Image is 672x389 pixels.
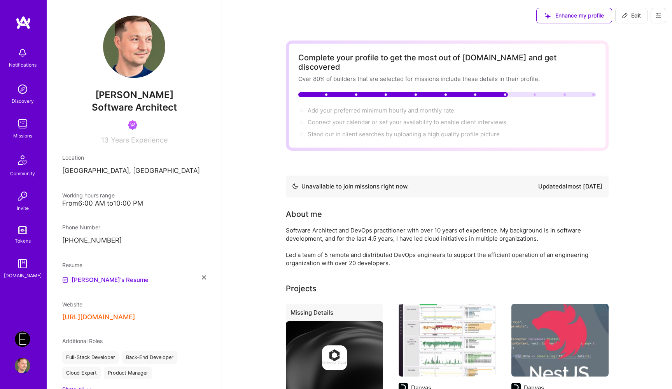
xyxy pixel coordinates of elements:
[15,81,30,97] img: discovery
[13,358,32,373] a: User Avatar
[4,271,42,280] div: [DOMAIN_NAME]
[103,16,165,78] img: User Avatar
[62,301,82,308] span: Website
[544,13,551,19] i: icon SuggestedTeams
[286,304,383,324] div: Missing Details
[62,166,206,176] p: [GEOGRAPHIC_DATA], [GEOGRAPHIC_DATA]
[15,237,31,245] div: Tokens
[10,169,35,178] div: Community
[128,120,137,130] img: Been on Mission
[62,277,68,283] img: Resume
[615,8,647,23] button: Edit
[18,226,27,234] img: tokens
[62,224,100,231] span: Phone Number
[286,208,322,220] div: About me
[15,116,30,132] img: teamwork
[92,102,177,113] span: Software Architect
[62,313,135,321] button: [URL][DOMAIN_NAME]
[308,107,454,114] span: Add your preferred minimum hourly and monthly rate
[62,199,206,208] div: From 6:00 AM to 10:00 PM
[544,12,604,19] span: Enhance my profile
[292,183,298,189] img: Availability
[292,182,409,191] div: Unavailable to join missions right now.
[538,182,602,191] div: Updated almost [DATE]
[536,8,612,23] button: Enhance my profile
[62,275,149,285] a: [PERSON_NAME]'s Resume
[15,331,30,347] img: Endeavor: Data Team- 3338DES275
[17,204,29,212] div: Invite
[111,136,168,144] span: Years Experience
[12,97,34,105] div: Discovery
[13,331,32,347] a: Endeavor: Data Team- 3338DES275
[298,53,596,72] div: Complete your profile to get the most out of [DOMAIN_NAME] and get discovered
[62,153,206,162] div: Location
[202,275,206,280] i: icon Close
[13,151,32,169] img: Community
[511,304,609,377] img: 4. Augmented Web3 & IoT startup staff in a Developer role
[322,345,347,370] img: Company logo
[286,226,597,267] div: Software Architect and DevOps practitioner with over 10 years of experience. My background is in ...
[62,351,119,364] div: Full-Stack Developer
[286,283,317,294] div: Projects
[62,338,103,344] span: Additional Roles
[101,136,108,144] span: 13
[15,256,30,271] img: guide book
[16,16,31,30] img: logo
[9,61,37,69] div: Notifications
[308,118,506,126] span: Connect your calendar or set your availability to enable client interviews
[62,89,206,101] span: [PERSON_NAME]
[62,192,115,199] span: Working hours range
[104,367,152,379] div: Product Manager
[62,236,206,245] p: [PHONE_NUMBER]
[122,351,177,364] div: Back-End Developer
[62,367,101,379] div: Cloud Expert
[308,130,500,138] div: Stand out in client searches by uploading a high quality profile picture
[15,358,30,373] img: User Avatar
[298,75,596,83] div: Over 80% of builders that are selected for missions include these details in their profile.
[622,12,641,19] span: Edit
[399,304,496,377] img: 2. Monitoring-as-Code (DataDog) for a startup
[15,45,30,61] img: bell
[62,262,82,268] span: Resume
[15,188,30,204] img: Invite
[13,132,32,140] div: Missions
